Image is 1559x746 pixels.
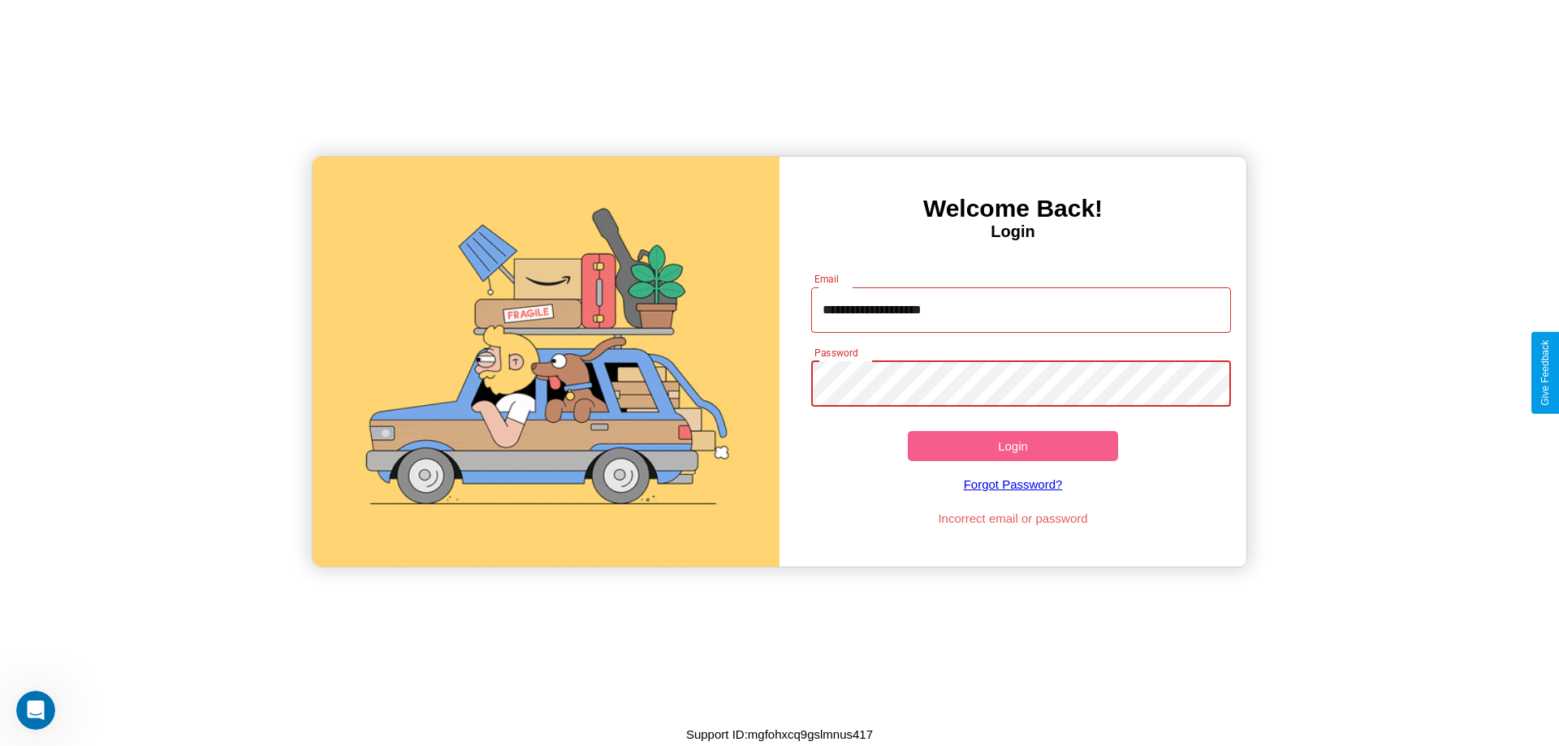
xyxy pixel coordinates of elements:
h4: Login [779,222,1246,241]
iframe: Intercom live chat [16,691,55,730]
a: Forgot Password? [803,461,1224,507]
label: Email [814,272,840,286]
h3: Welcome Back! [779,195,1246,222]
button: Login [908,431,1118,461]
p: Support ID: mgfohxcq9gslmnus417 [686,723,873,745]
label: Password [814,346,857,360]
img: gif [313,157,779,567]
p: Incorrect email or password [803,507,1224,529]
div: Give Feedback [1540,340,1551,406]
